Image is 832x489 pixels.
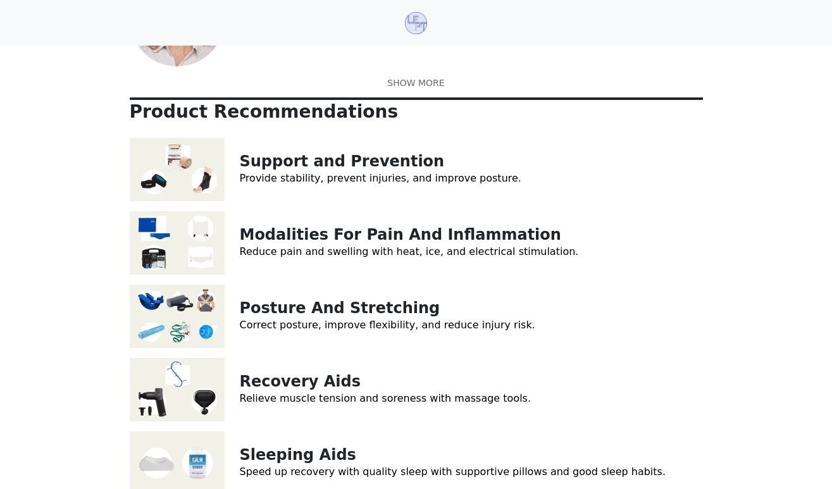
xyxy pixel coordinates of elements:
img: Modalities For Pain And Inflammation [130,211,225,275]
a: Correct posture, improve flexibility, and reduce injury risk. [240,319,535,331]
a: Posture And Stretching [240,299,440,317]
a: Speed up recovery with quality sleep with supportive pillows and good sleep habits. [240,466,666,478]
a: Reduce pain and swelling with heat, ice, and electrical stimulation. [240,245,579,257]
a: Sleeping Aids [240,446,356,464]
p: Product Recommendations [130,101,703,123]
a: Provide stability, prevent injuries, and improve posture. [240,172,521,184]
img: Posture And Stretching [130,285,225,348]
img: Recovery Aids [130,358,225,421]
a: Modalities For Pain And Inflammation [240,226,561,244]
img: Support and Prevention [130,138,225,201]
a: Recovery Aids [240,373,361,390]
a: Support and Prevention [240,152,445,170]
img: Lands End Physical Therapy [405,12,427,34]
a: Relieve muscle tension and soreness with massage tools. [240,392,531,404]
